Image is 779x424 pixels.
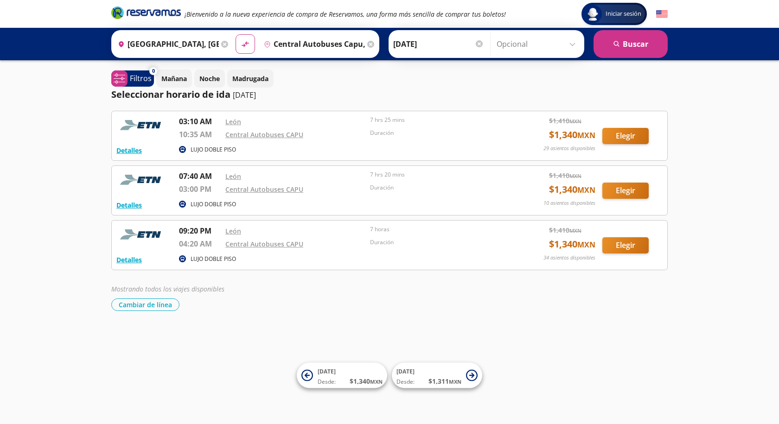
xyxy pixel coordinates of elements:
[577,130,595,140] small: MXN
[179,184,221,195] p: 03:00 PM
[191,255,236,263] p: LUJO DOBLE PISO
[111,88,230,101] p: Seleccionar horario de ida
[116,255,142,265] button: Detalles
[370,238,510,247] p: Duración
[116,146,142,155] button: Detalles
[549,116,581,126] span: $ 1,410
[225,240,303,248] a: Central Autobuses CAPU
[179,129,221,140] p: 10:35 AM
[185,10,506,19] em: ¡Bienvenido a la nueva experiencia de compra de Reservamos, una forma más sencilla de comprar tus...
[318,378,336,386] span: Desde:
[594,30,668,58] button: Buscar
[370,116,510,124] p: 7 hrs 25 mins
[152,67,155,75] span: 0
[370,129,510,137] p: Duración
[549,225,581,235] span: $ 1,410
[549,237,595,251] span: $ 1,340
[392,363,482,388] button: [DATE]Desde:$1,311MXN
[396,378,415,386] span: Desde:
[549,183,595,196] span: $ 1,340
[577,185,595,195] small: MXN
[318,367,336,375] span: [DATE]
[370,378,383,385] small: MXN
[449,378,461,385] small: MXN
[370,171,510,179] p: 7 hrs 20 mins
[179,225,221,236] p: 09:20 PM
[656,8,668,20] button: English
[233,89,256,101] p: [DATE]
[232,74,268,83] p: Madrugada
[393,32,484,56] input: Elegir Fecha
[396,367,415,375] span: [DATE]
[225,227,241,235] a: León
[111,6,181,22] a: Brand Logo
[116,200,142,210] button: Detalles
[116,171,167,189] img: RESERVAMOS
[602,128,649,144] button: Elegir
[191,146,236,154] p: LUJO DOBLE PISO
[111,285,224,293] em: Mostrando todos los viajes disponibles
[543,254,595,262] p: 34 asientos disponibles
[577,240,595,250] small: MXN
[297,363,387,388] button: [DATE]Desde:$1,340MXN
[114,32,219,56] input: Buscar Origen
[569,227,581,234] small: MXN
[225,185,303,194] a: Central Autobuses CAPU
[543,145,595,152] p: 29 asientos disponibles
[227,70,274,88] button: Madrugada
[549,128,595,142] span: $ 1,340
[497,32,580,56] input: Opcional
[225,117,241,126] a: León
[602,183,649,199] button: Elegir
[199,74,220,83] p: Noche
[428,376,461,386] span: $ 1,311
[549,171,581,180] span: $ 1,410
[116,225,167,244] img: RESERVAMOS
[225,130,303,139] a: Central Autobuses CAPU
[179,238,221,249] p: 04:20 AM
[350,376,383,386] span: $ 1,340
[569,118,581,125] small: MXN
[111,70,154,87] button: 0Filtros
[194,70,225,88] button: Noche
[111,298,179,311] button: Cambiar de línea
[191,200,236,209] p: LUJO DOBLE PISO
[225,172,241,181] a: León
[111,6,181,19] i: Brand Logo
[161,74,187,83] p: Mañana
[602,9,645,19] span: Iniciar sesión
[130,73,152,84] p: Filtros
[543,199,595,207] p: 10 asientos disponibles
[370,184,510,192] p: Duración
[370,225,510,234] p: 7 horas
[156,70,192,88] button: Mañana
[116,116,167,134] img: RESERVAMOS
[260,32,365,56] input: Buscar Destino
[602,237,649,253] button: Elegir
[179,171,221,182] p: 07:40 AM
[569,172,581,179] small: MXN
[179,116,221,127] p: 03:10 AM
